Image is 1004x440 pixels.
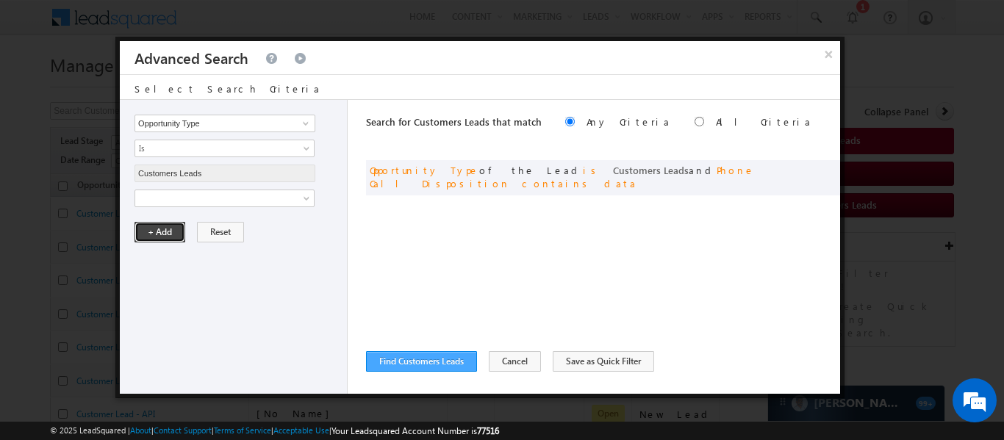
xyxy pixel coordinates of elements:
a: Acceptable Use [273,425,329,435]
img: d_60004797649_company_0_60004797649 [25,77,62,96]
span: of the Lead and [370,164,755,190]
span: © 2025 LeadSquared | | | | | [50,424,499,438]
button: Find Customers Leads [366,351,477,372]
span: Phone Call Disposition [370,164,755,190]
label: All Criteria [716,115,812,128]
a: Show All Items [295,116,313,131]
span: Is [135,142,295,155]
span: contains data [522,177,637,190]
a: About [130,425,151,435]
a: Terms of Service [214,425,271,435]
button: × [817,41,840,67]
a: Is [135,140,315,157]
span: is [583,164,601,176]
span: 77516 [477,425,499,436]
div: Minimize live chat window [241,7,276,43]
button: Save as Quick Filter [553,351,654,372]
span: Select Search Criteria [135,82,321,95]
button: + Add [135,222,185,242]
span: Search for Customers Leads that match [366,115,542,128]
input: Type to Search [135,165,315,182]
input: Type to Search [135,115,315,132]
span: Your Leadsquared Account Number is [331,425,499,436]
em: Start Chat [200,339,267,359]
button: Reset [197,222,244,242]
button: Cancel [489,351,541,372]
label: Any Criteria [587,115,671,128]
span: Opportunity Type [370,164,479,176]
a: Contact Support [154,425,212,435]
span: Customers Leads [613,164,689,176]
textarea: Type your message and hit 'Enter' [19,136,268,327]
h3: Advanced Search [135,41,248,74]
div: Chat with us now [76,77,247,96]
